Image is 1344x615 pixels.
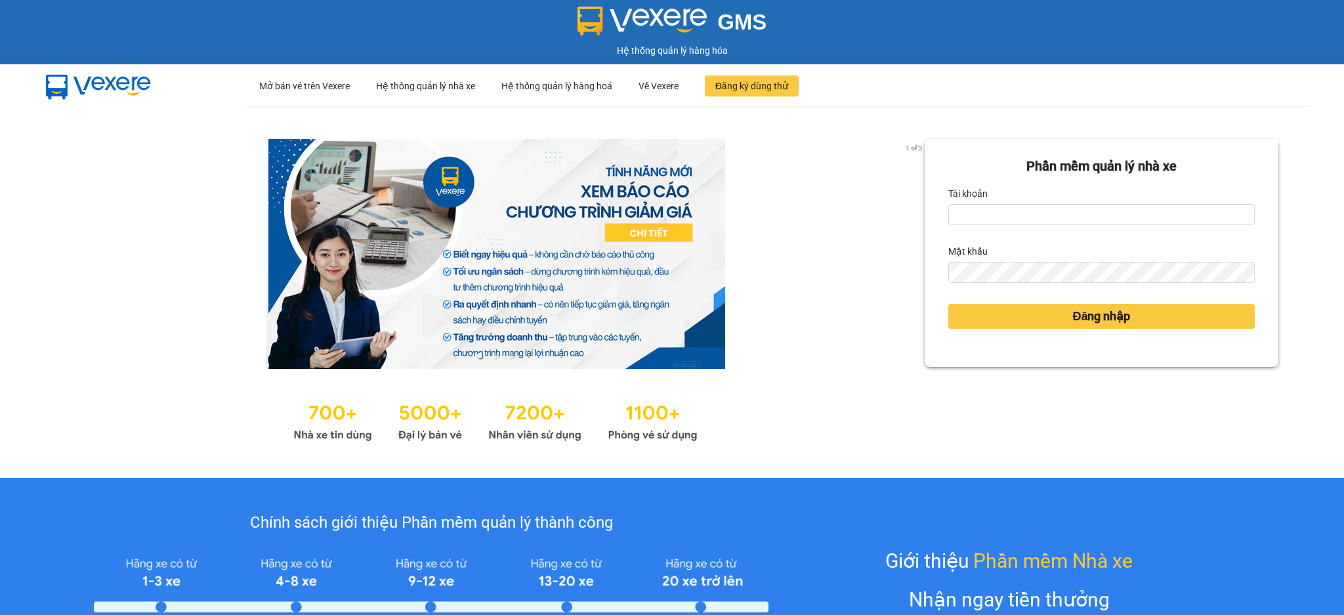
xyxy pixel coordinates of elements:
input: Mật khẩu [948,262,1255,283]
div: Phần mềm quản lý nhà xe [948,156,1255,177]
span: GMS [717,10,766,34]
span: Đăng ký dùng thử [715,79,788,93]
li: slide item 3 [509,353,514,358]
button: Đăng nhập [948,304,1255,329]
a: GMS [577,20,767,30]
div: Giới thiệu [885,545,1133,576]
input: Tài khoản [948,204,1255,225]
button: previous slide / item [66,139,84,369]
button: Đăng ký dùng thử [705,75,799,96]
div: Hệ thống quản lý hàng hoá [501,65,612,107]
label: Tài khoản [948,183,988,204]
button: next slide / item [906,139,925,369]
div: Nhận ngay tiền thưởng [909,584,1110,615]
img: mbUUG5Q.png [33,64,164,108]
span: Đăng nhập [1072,307,1130,326]
img: Statistics.png [293,395,698,445]
span: Phần mềm Nhà xe [973,545,1133,576]
li: slide item 2 [493,353,498,358]
div: Hệ thống quản lý hàng hóa [3,43,1341,58]
li: slide item 1 [477,353,482,358]
div: Mở bán vé trên Vexere [259,65,350,107]
div: Về Vexere [639,65,679,107]
div: Hệ thống quản lý nhà xe [376,65,475,107]
img: logo 2 [577,7,707,35]
label: Mật khẩu [948,241,988,262]
p: 1 of 3 [902,139,925,156]
div: Chính sách giới thiệu Phần mềm quản lý thành công [94,511,768,536]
